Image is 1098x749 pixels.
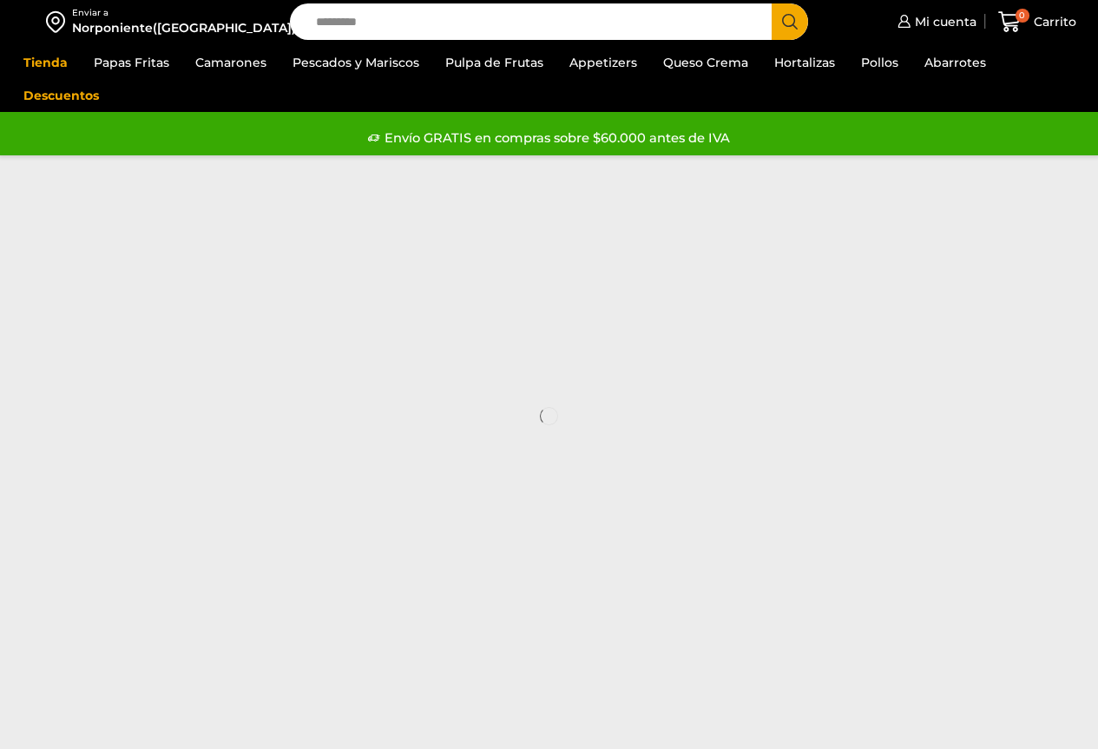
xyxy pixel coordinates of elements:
[437,46,552,79] a: Pulpa de Frutas
[852,46,907,79] a: Pollos
[911,13,976,30] span: Mi cuenta
[893,4,976,39] a: Mi cuenta
[654,46,757,79] a: Queso Crema
[766,46,844,79] a: Hortalizas
[72,7,296,19] div: Enviar a
[284,46,428,79] a: Pescados y Mariscos
[1029,13,1076,30] span: Carrito
[994,2,1081,43] a: 0 Carrito
[72,19,296,36] div: Norponiente([GEOGRAPHIC_DATA])
[15,79,108,112] a: Descuentos
[187,46,275,79] a: Camarones
[1016,9,1029,23] span: 0
[772,3,808,40] button: Search button
[15,46,76,79] a: Tienda
[916,46,995,79] a: Abarrotes
[85,46,178,79] a: Papas Fritas
[561,46,646,79] a: Appetizers
[46,7,72,36] img: address-field-icon.svg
